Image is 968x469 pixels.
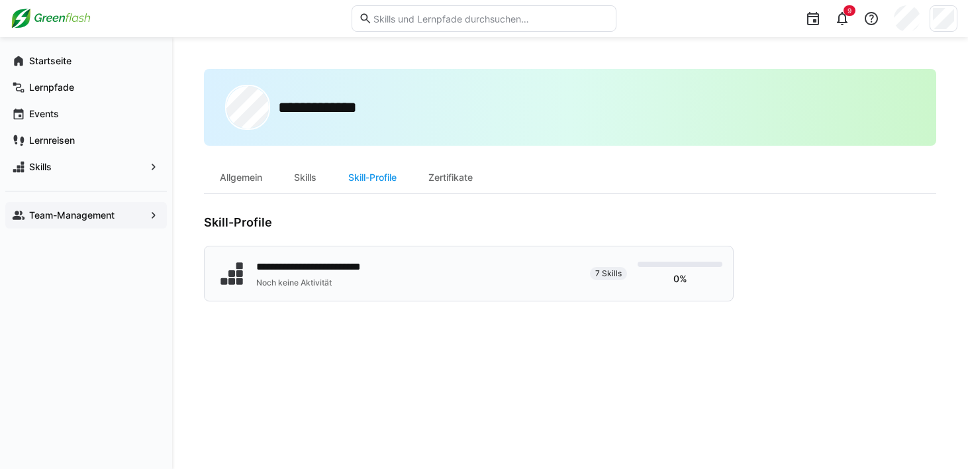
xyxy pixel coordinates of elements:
[595,268,622,279] span: 7 Skills
[673,272,687,286] p: 0%
[278,162,332,193] div: Skills
[332,162,412,193] div: Skill-Profile
[204,162,278,193] div: Allgemein
[847,7,851,15] span: 9
[204,215,734,230] h3: Skill-Profile
[256,278,385,288] div: Noch keine Aktivität
[372,13,609,25] input: Skills und Lernpfade durchsuchen…
[412,162,489,193] div: Zertifikate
